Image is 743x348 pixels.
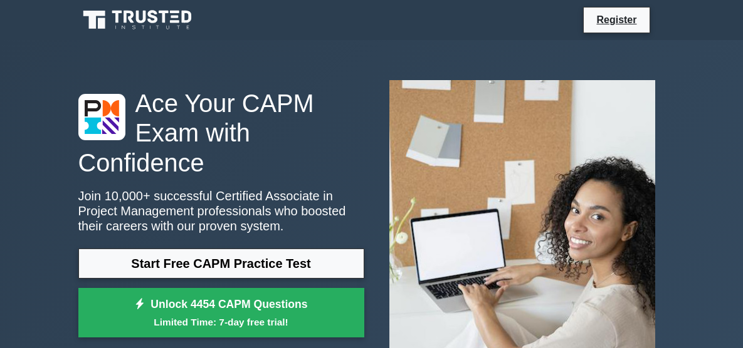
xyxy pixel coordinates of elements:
h1: Ace Your CAPM Exam with Confidence [78,89,364,178]
a: Unlock 4454 CAPM QuestionsLimited Time: 7-day free trial! [78,288,364,338]
p: Join 10,000+ successful Certified Associate in Project Management professionals who boosted their... [78,188,364,233]
a: Register [589,12,644,28]
a: Start Free CAPM Practice Test [78,248,364,279]
small: Limited Time: 7-day free trial! [94,315,349,329]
